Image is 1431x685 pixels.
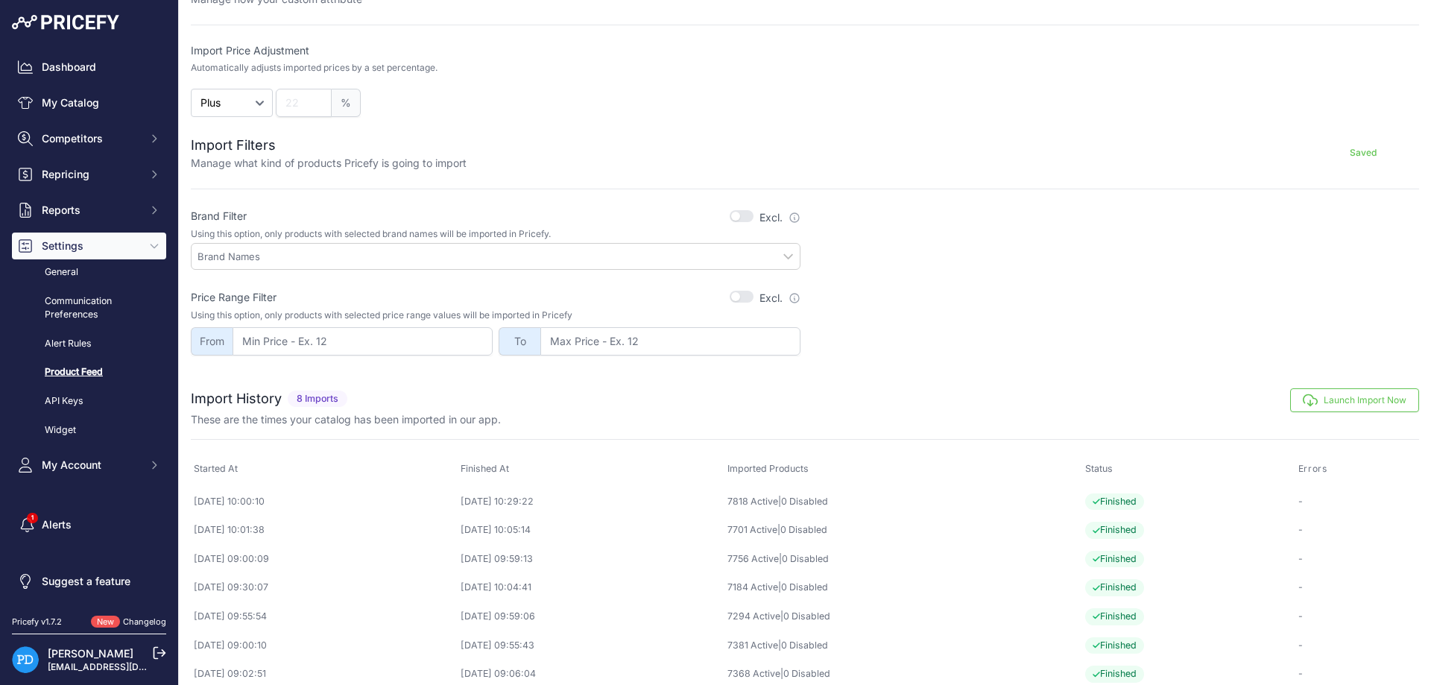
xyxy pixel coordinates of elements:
button: Errors [1298,463,1330,475]
button: Competitors [12,125,166,152]
span: Finished At [461,463,509,474]
h2: Import History [191,388,282,409]
input: Brand Names [198,250,800,263]
span: Finished [1085,666,1144,683]
span: Competitors [42,131,139,146]
a: Alert Rules [12,331,166,357]
p: - [1298,495,1416,509]
span: Imported Products [727,463,809,474]
a: General [12,259,166,285]
td: [DATE] 10:05:14 [458,516,724,545]
td: [DATE] 09:55:54 [191,602,458,631]
label: Excl. [759,210,800,225]
td: | [724,487,1082,516]
h2: Import Filters [191,135,467,156]
p: - [1298,610,1416,624]
td: | [724,631,1082,660]
button: Repricing [12,161,166,188]
a: API Keys [12,388,166,414]
span: 8 Imports [288,391,347,408]
td: [DATE] 09:59:06 [458,602,724,631]
button: My Account [12,452,166,479]
span: Reports [42,203,139,218]
p: Using this option, only products with selected brand names will be imported in Pricefy. [191,228,800,240]
a: Dashboard [12,54,166,81]
input: 22 [276,89,332,117]
span: Errors [1298,463,1327,475]
td: [DATE] 10:04:41 [458,573,724,602]
span: Started At [194,463,238,474]
p: These are the times your catalog has been imported in our app. [191,412,501,427]
a: 0 Disabled [783,610,830,622]
a: Product Feed [12,359,166,385]
td: | [724,573,1082,602]
img: Pricefy Logo [12,15,119,30]
span: My Account [42,458,139,473]
a: My Catalog [12,89,166,116]
a: Widget [12,417,166,443]
td: [DATE] 09:00:10 [191,631,458,660]
span: Finished [1085,551,1144,568]
td: | [724,602,1082,631]
td: [DATE] 09:00:09 [191,545,458,574]
button: Launch Import Now [1290,388,1419,412]
button: Saved [1307,141,1419,165]
td: [DATE] 10:01:38 [191,516,458,545]
a: 7294 Active [727,610,780,622]
td: | [724,516,1082,545]
a: Suggest a feature [12,568,166,595]
label: Excl. [759,291,800,306]
p: Automatically adjusts imported prices by a set percentage. [191,62,437,74]
a: Changelog [123,616,166,627]
a: 7184 Active [727,581,778,593]
span: From [191,327,233,356]
p: Manage what kind of products Pricefy is going to import [191,156,467,171]
span: Finished [1085,522,1144,539]
a: 0 Disabled [782,553,829,564]
td: [DATE] 10:29:22 [458,487,724,516]
span: % [332,89,361,117]
a: [EMAIL_ADDRESS][DOMAIN_NAME] [48,661,203,672]
span: New [91,616,120,628]
a: 0 Disabled [781,640,828,651]
p: Using this option, only products with selected price range values will be imported in Pricefy [191,309,800,321]
p: - [1298,523,1416,537]
span: Settings [42,239,139,253]
td: [DATE] 09:59:13 [458,545,724,574]
span: Finished [1085,608,1144,625]
a: 0 Disabled [781,581,828,593]
p: - [1298,667,1416,681]
div: Pricefy v1.7.2 [12,616,62,628]
input: Min Price - Ex. 12 [233,327,493,356]
nav: Sidebar [12,54,166,598]
a: 7756 Active [727,553,779,564]
span: To [499,327,540,356]
p: - [1298,581,1416,595]
a: 0 Disabled [783,668,830,679]
td: [DATE] 09:55:43 [458,631,724,660]
td: [DATE] 10:00:10 [191,487,458,516]
a: 7818 Active [727,496,778,507]
span: Repricing [42,167,139,182]
p: - [1298,552,1416,566]
a: 0 Disabled [780,524,827,535]
span: Finished [1085,493,1144,511]
a: Communication Preferences [12,288,166,328]
td: [DATE] 09:30:07 [191,573,458,602]
label: Brand Filter [191,209,247,224]
a: 7701 Active [727,524,777,535]
a: 7381 Active [727,640,778,651]
span: Finished [1085,637,1144,654]
span: Finished [1085,579,1144,596]
label: Price Range Filter [191,290,277,305]
p: - [1298,639,1416,653]
input: Max Price - Ex. 12 [540,327,800,356]
span: Status [1085,463,1113,474]
label: Import Price Adjustment [191,43,800,58]
button: Settings [12,233,166,259]
a: 7368 Active [727,668,780,679]
td: | [724,545,1082,574]
a: Alerts [12,511,166,538]
button: Reports [12,197,166,224]
a: [PERSON_NAME] [48,647,133,660]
